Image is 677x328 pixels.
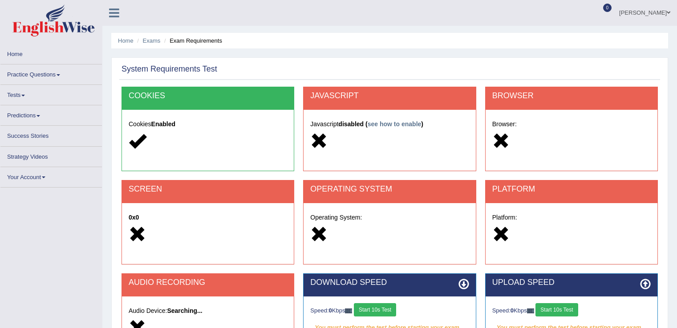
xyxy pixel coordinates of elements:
[122,65,217,74] h2: System Requirements Test
[310,278,469,287] h2: DOWNLOAD SPEED
[0,85,102,102] a: Tests
[492,303,651,319] div: Speed: Kbps
[162,36,222,45] li: Exam Requirements
[603,4,612,12] span: 0
[492,278,651,287] h2: UPLOAD SPEED
[129,92,287,100] h2: COOKIES
[310,121,469,128] h5: Javascript
[310,303,469,319] div: Speed: Kbps
[310,214,469,221] h5: Operating System:
[0,44,102,61] a: Home
[0,126,102,143] a: Success Stories
[368,120,422,128] a: see how to enable
[129,214,139,221] strong: 0x0
[511,307,514,314] strong: 0
[0,105,102,123] a: Predictions
[0,64,102,82] a: Practice Questions
[118,37,134,44] a: Home
[143,37,161,44] a: Exams
[527,308,534,313] img: ajax-loader-fb-connection.gif
[354,303,396,316] button: Start 10s Test
[129,185,287,194] h2: SCREEN
[0,167,102,184] a: Your Account
[492,121,651,128] h5: Browser:
[492,185,651,194] h2: PLATFORM
[535,303,578,316] button: Start 10s Test
[310,92,469,100] h2: JAVASCRIPT
[129,308,287,314] h5: Audio Device:
[310,185,469,194] h2: OPERATING SYSTEM
[0,147,102,164] a: Strategy Videos
[151,120,175,128] strong: Enabled
[492,214,651,221] h5: Platform:
[338,120,423,128] strong: disabled ( )
[129,121,287,128] h5: Cookies
[129,278,287,287] h2: AUDIO RECORDING
[345,308,352,313] img: ajax-loader-fb-connection.gif
[167,307,202,314] strong: Searching...
[492,92,651,100] h2: BROWSER
[329,307,332,314] strong: 0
